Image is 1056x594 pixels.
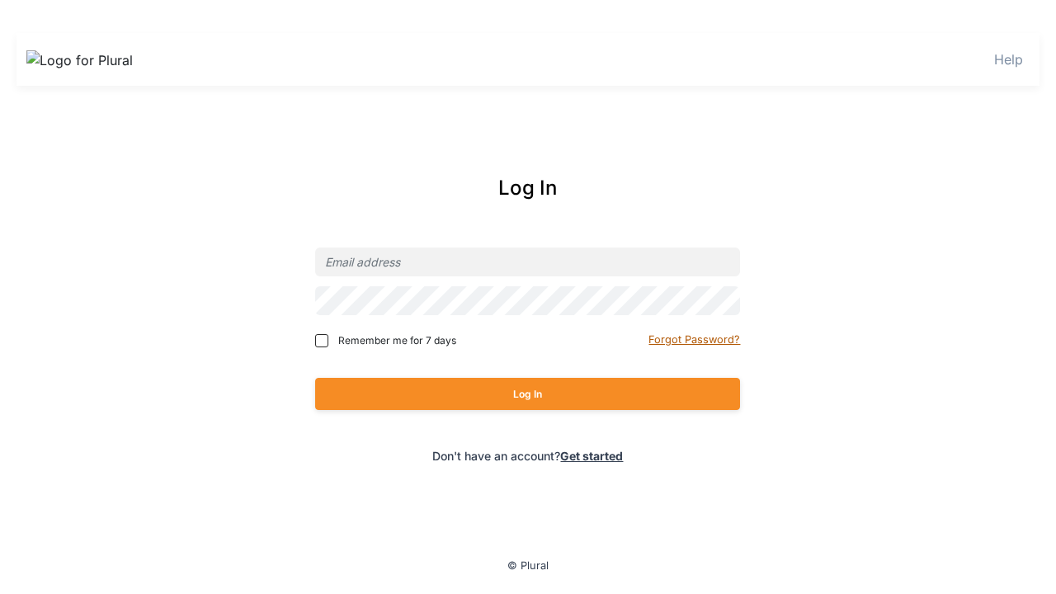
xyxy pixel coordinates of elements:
input: Email address [315,247,740,276]
img: Logo for Plural [26,50,142,70]
a: Help [994,51,1023,68]
a: Get started [560,449,623,463]
button: Log In [315,378,740,410]
a: Forgot Password? [648,330,740,346]
div: Don't have an account? [245,447,812,464]
small: © Plural [507,559,549,572]
div: Log In [245,173,812,203]
input: Remember me for 7 days [315,334,328,347]
small: Forgot Password? [648,333,740,346]
span: Remember me for 7 days [338,333,456,348]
